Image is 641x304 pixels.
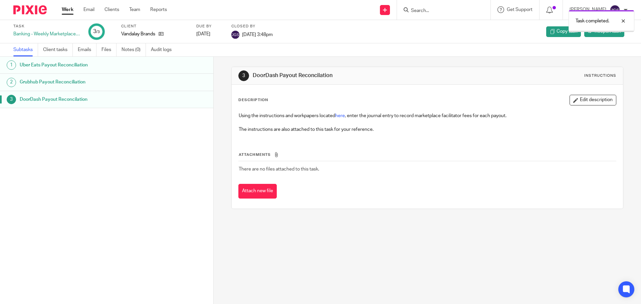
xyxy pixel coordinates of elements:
[7,60,16,70] div: 1
[13,5,47,14] img: Pixie
[129,6,140,13] a: Team
[83,6,94,13] a: Email
[150,6,167,13] a: Reports
[122,43,146,56] a: Notes (0)
[239,153,271,157] span: Attachments
[570,95,616,105] button: Edit description
[196,31,223,37] div: [DATE]
[239,112,616,119] p: Using the instructions and workpapers located , enter the journal entry to record marketplace fac...
[238,70,249,81] div: 3
[576,18,609,24] p: Task completed.
[121,24,188,29] label: Client
[335,113,345,118] a: here
[584,73,616,78] div: Instructions
[610,5,620,15] img: svg%3E
[78,43,96,56] a: Emails
[231,31,239,39] img: svg%3E
[7,78,16,87] div: 2
[96,30,100,34] small: /3
[93,28,100,35] div: 3
[242,32,273,37] span: [DATE] 3:48pm
[13,31,80,37] div: Banking - Weekly Marketplace Facilitator Payout Reconciliations ([GEOGRAPHIC_DATA])
[7,95,16,104] div: 3
[238,184,277,199] button: Attach new file
[239,167,319,172] span: There are no files attached to this task.
[13,24,80,29] label: Task
[13,43,38,56] a: Subtasks
[196,24,223,29] label: Due by
[101,43,117,56] a: Files
[253,72,442,79] h1: DoorDash Payout Reconcilation
[231,24,273,29] label: Closed by
[239,126,616,133] p: The instructions are also attached to this task for your reference.
[20,60,145,70] h1: Uber Eats Payout Reconciliation
[151,43,177,56] a: Audit logs
[62,6,73,13] a: Work
[104,6,119,13] a: Clients
[20,77,145,87] h1: Grubhub Payout Reconciliation
[43,43,73,56] a: Client tasks
[238,97,268,103] p: Description
[121,31,155,37] p: Vandalay Brands
[20,94,145,104] h1: DoorDash Payout Reconcilation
